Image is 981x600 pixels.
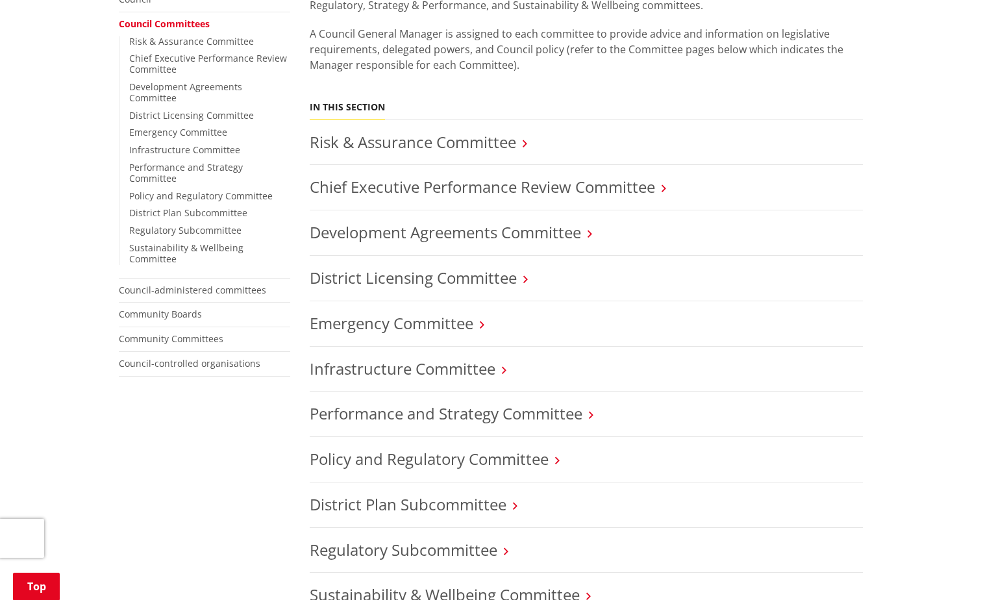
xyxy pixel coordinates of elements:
a: Performance and Strategy Committee [310,403,582,424]
a: Council-controlled organisations [119,357,260,369]
a: District Licensing Committee [129,109,254,121]
a: Regulatory Subcommittee [129,224,242,236]
a: District Plan Subcommittee [310,494,506,515]
a: Chief Executive Performance Review Committee [129,52,287,75]
a: Risk & Assurance Committee [129,35,254,47]
a: Development Agreements Committee [129,81,242,104]
a: Policy and Regulatory Committee [310,448,549,469]
a: Community Boards [119,308,202,320]
a: Sustainability & Wellbeing Committee [129,242,243,265]
iframe: Messenger Launcher [921,545,968,592]
a: Community Committees [119,332,223,345]
a: Council-administered committees [119,284,266,296]
a: Infrastructure Committee [129,144,240,156]
p: A Council General Manager is assigned to each committee to provide advice and information on legi... [310,26,863,88]
a: District Licensing Committee [310,267,517,288]
a: Emergency Committee [129,126,227,138]
a: Top [13,573,60,600]
a: Policy and Regulatory Committee [129,190,273,202]
a: Development Agreements Committee [310,221,581,243]
a: Infrastructure Committee [310,358,495,379]
a: Regulatory Subcommittee [310,539,497,560]
a: Emergency Committee [310,312,473,334]
h5: In this section [310,102,385,113]
a: Chief Executive Performance Review Committee [310,176,655,197]
a: Council Committees [119,18,210,30]
a: District Plan Subcommittee [129,206,247,219]
a: Performance and Strategy Committee [129,161,243,184]
a: Risk & Assurance Committee [310,131,516,153]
